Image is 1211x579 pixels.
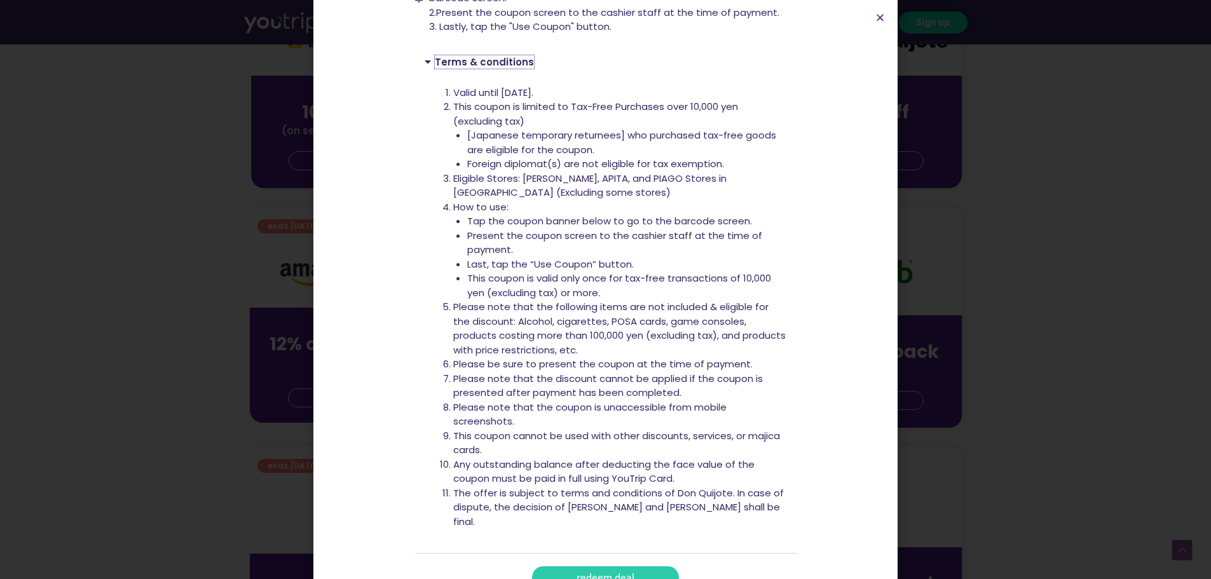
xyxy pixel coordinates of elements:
[875,13,885,22] a: Close
[453,357,787,372] li: Please be sure to present the coupon at the time of payment.
[453,458,787,486] li: Any outstanding balance after deducting the face value of the coupon must be paid in full using Y...
[453,400,787,429] li: Please note that the coupon is unaccessible from mobile screenshots.
[467,214,787,229] li: Tap the coupon banner below to go to the barcode screen.
[453,372,787,400] li: Please note that the discount cannot be applied if the coupon is presented after payment has been...
[453,100,787,172] li: This coupon is limited to Tax-Free Purchases over 10,000 yen (excluding tax)
[429,6,436,19] span: 2.
[467,257,787,272] li: Last, tap the “Use Coupon” button.
[453,86,787,100] li: Valid until [DATE].
[467,271,787,300] li: This coupon is valid only once for tax-free transactions of 10,000 yen (excluding tax) or more.
[467,157,787,172] li: Foreign diplomat(s) are not eligible for tax exemption.
[453,300,787,357] li: Please note that the following items are not included & eligible for the discount: Alcohol, cigar...
[467,229,787,257] li: Present the coupon screen to the cashier staff at the time of payment.
[453,200,787,301] li: How to use:
[415,47,797,76] div: Terms & conditions
[467,128,787,157] li: [Japanese temporary returnees] who purchased tax-free goods are eligible for the coupon.
[453,486,787,529] li: The offer is subject to terms and conditions of Don Quijote. In case of dispute, the decision of ...
[435,55,534,69] a: Terms & conditions
[415,76,797,554] div: Terms & conditions
[453,429,787,458] li: This coupon cannot be used with other discounts, services, or majica cards.
[453,172,787,200] li: Eligible Stores: [PERSON_NAME], APITA, and PIAGO Stores in [GEOGRAPHIC_DATA] (Excluding some stores)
